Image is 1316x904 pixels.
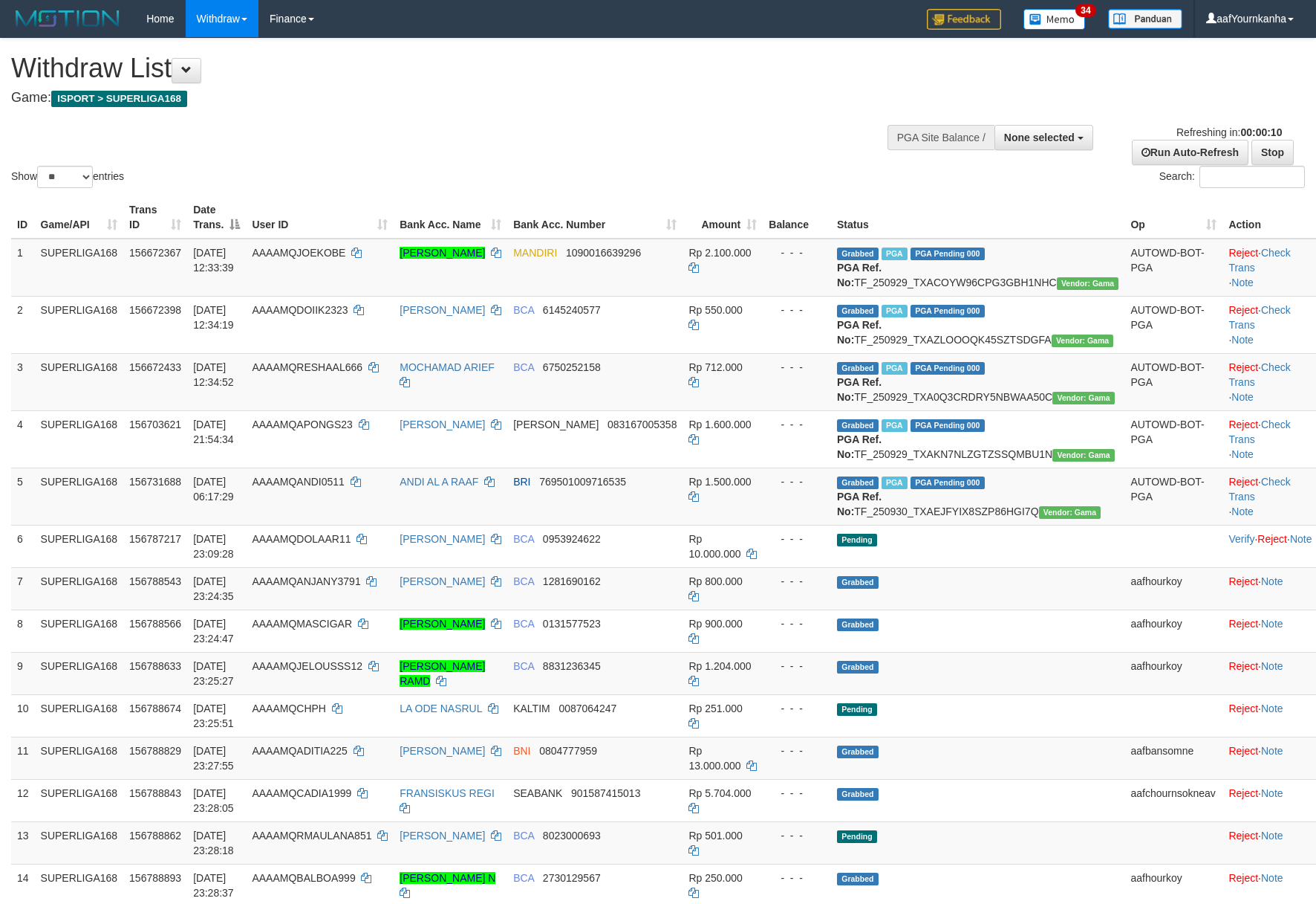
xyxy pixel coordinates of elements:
[129,247,181,259] span: 156672367
[1228,660,1258,672] a: Reject
[1228,787,1258,799] a: Reject
[911,419,985,432] span: PGA Pending
[831,196,1124,239] th: Status
[1124,196,1222,239] th: Op: activate to sort column ascending
[1228,419,1258,430] a: Reject
[1124,410,1222,468] td: AUTOWD-BOT-PGA
[539,476,626,488] span: Copy 769501009716535 to clipboard
[688,830,742,842] span: Rp 501.000
[1228,830,1258,842] a: Reject
[882,419,908,432] span: Marked by aafchhiseyha
[837,661,879,674] span: Grabbed
[129,533,181,545] span: 156787217
[1176,126,1282,138] span: Refreshing in:
[831,353,1124,410] td: TF_250929_TXA0Q3CRDRY5NBWAA50C
[688,304,742,316] span: Rp 550.000
[688,575,742,587] span: Rp 800.000
[837,703,877,716] span: Pending
[1159,166,1305,188] label: Search:
[769,743,825,758] div: - - -
[837,534,877,546] span: Pending
[837,319,882,346] b: PGA Ref. No:
[837,376,882,403] b: PGA Ref. No:
[882,248,908,260] span: Marked by aafsengchandara
[1228,419,1290,445] a: Check Trans
[129,575,181,587] span: 156788543
[1231,448,1254,460] a: Note
[769,245,825,260] div: - - -
[688,361,742,373] span: Rp 712.000
[193,533,234,560] span: [DATE] 23:09:28
[1004,132,1075,143] span: None selected
[1075,4,1095,17] span: 34
[400,703,482,714] a: LA ODE NASRUL
[769,616,825,631] div: - - -
[11,166,124,188] label: Show entries
[558,703,616,714] span: Copy 0087064247 to clipboard
[1261,872,1283,884] a: Note
[1251,140,1294,165] a: Stop
[11,91,862,106] h4: Game:
[513,660,534,672] span: BCA
[1228,745,1258,757] a: Reject
[769,871,825,885] div: - - -
[1228,361,1258,373] a: Reject
[1052,335,1114,347] span: Vendor URL: https://trx31.1velocity.biz
[837,491,882,517] b: PGA Ref. No:
[1290,533,1312,545] a: Note
[129,304,181,316] span: 156672398
[11,353,35,410] td: 3
[607,419,677,430] span: Copy 083167005358 to clipboard
[513,787,562,799] span: SEABANK
[882,477,908,489] span: Marked by aafromsomean
[513,304,534,316] span: BCA
[831,239,1124,297] td: TF_250929_TXACOYW96CPG3GBH1NHC
[911,248,985,260] span: PGA Pending
[1228,247,1290,274] a: Check Trans
[11,296,35,353] td: 2
[193,660,234,687] span: [DATE] 23:25:27
[11,737,35,779] td: 11
[837,248,879,260] span: Grabbed
[35,779,124,821] td: SUPERLIGA168
[11,196,35,239] th: ID
[187,196,246,239] th: Date Trans.: activate to sort column descending
[837,873,879,885] span: Grabbed
[911,305,985,317] span: PGA Pending
[1124,652,1222,694] td: aafhourkoy
[129,660,181,672] span: 156788633
[129,703,181,714] span: 156788674
[1231,506,1254,517] a: Note
[1228,618,1258,630] a: Reject
[400,361,495,373] a: MOCHAMAD ARIEF
[543,361,601,373] span: Copy 6750252158 to clipboard
[11,821,35,864] td: 13
[400,419,485,430] a: [PERSON_NAME]
[35,525,124,567] td: SUPERLIGA168
[769,828,825,843] div: - - -
[1228,304,1290,331] a: Check Trans
[837,262,882,288] b: PGA Ref. No:
[252,361,362,373] span: AAAAMQRESHAAL666
[543,660,601,672] span: Copy 8831236345 to clipboard
[252,575,360,587] span: AAAAMQANJANY3791
[513,830,534,842] span: BCA
[1228,304,1258,316] a: Reject
[1124,567,1222,610] td: aafhourkoy
[252,476,345,488] span: AAAAMQANDI0511
[882,362,908,375] span: Marked by aafsoycanthlai
[543,830,601,842] span: Copy 8023000693 to clipboard
[193,872,234,899] span: [DATE] 23:28:37
[193,575,234,602] span: [DATE] 23:24:35
[1261,745,1283,757] a: Note
[1261,575,1283,587] a: Note
[1124,468,1222,525] td: AUTOWD-BOT-PGA
[911,477,985,489] span: PGA Pending
[688,660,751,672] span: Rp 1.204.000
[513,872,534,884] span: BCA
[193,247,234,274] span: [DATE] 12:33:39
[1228,575,1258,587] a: Reject
[11,694,35,737] td: 10
[252,660,362,672] span: AAAAMQJELOUSSS12
[400,787,495,799] a: FRANSISKUS REGI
